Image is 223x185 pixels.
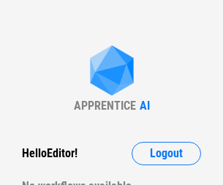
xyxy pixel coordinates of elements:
button: Logout [132,142,201,165]
div: Hello Editor ! [22,142,78,165]
div: AI [140,99,150,113]
img: Apprentice AI [83,45,141,99]
div: APPRENTICE [74,99,136,113]
span: Logout [150,148,183,159]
